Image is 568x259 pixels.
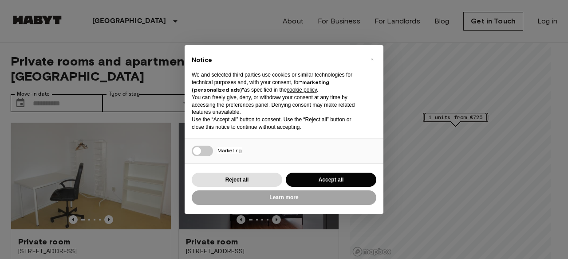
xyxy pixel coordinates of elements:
[192,173,282,187] button: Reject all
[192,79,329,93] strong: “marketing (personalized ads)”
[286,173,376,187] button: Accept all
[365,52,379,66] button: Close this notice
[192,190,376,205] button: Learn more
[287,87,317,93] a: cookie policy
[217,147,242,154] span: Marketing
[192,116,362,131] p: Use the “Accept all” button to consent. Use the “Reject all” button or close this notice to conti...
[192,94,362,116] p: You can freely give, deny, or withdraw your consent at any time by accessing the preferences pane...
[371,54,374,65] span: ×
[192,56,362,65] h2: Notice
[192,71,362,93] p: We and selected third parties use cookies or similar technologies for technical purposes and, wit...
